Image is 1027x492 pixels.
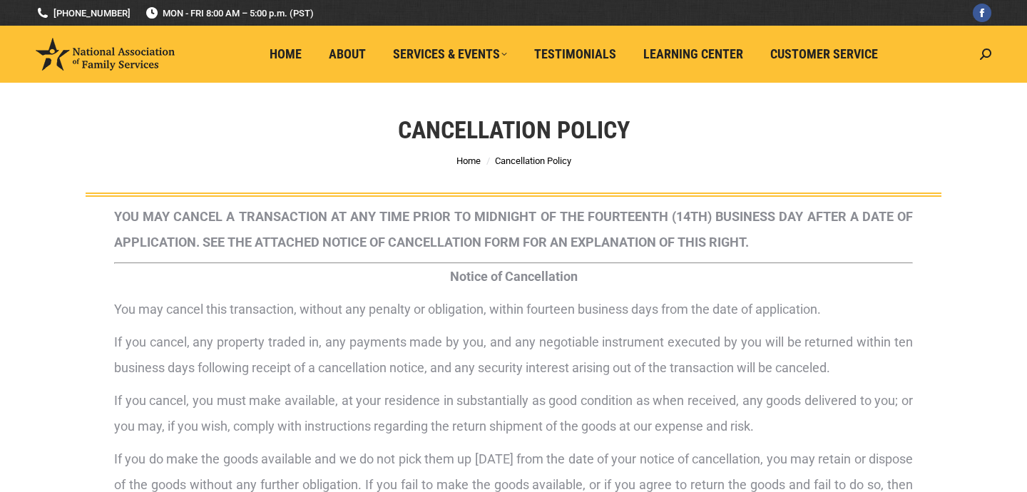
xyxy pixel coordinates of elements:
strong: YOU MAY CANCEL A TRANSACTION AT ANY TIME PRIOR TO MIDNIGHT OF THE FOURTEENTH (14 ) BUSINESS DAY A... [114,209,913,250]
img: National Association of Family Services [36,38,175,71]
span: Customer Service [770,46,878,62]
a: Learning Center [633,41,753,68]
span: Learning Center [643,46,743,62]
a: [PHONE_NUMBER] [36,6,131,20]
span: Testimonials [534,46,616,62]
span: Services & Events [393,46,507,62]
a: Home [456,155,481,166]
a: Testimonials [524,41,626,68]
a: Customer Service [760,41,888,68]
span: About [329,46,366,62]
span: TH [690,209,707,224]
a: About [319,41,376,68]
strong: Notice of Cancellation [450,269,578,284]
a: Home [260,41,312,68]
a: Facebook page opens in new window [973,4,991,22]
p: If you cancel, you must make available, at your residence in substantially as good condition as w... [114,388,913,439]
h1: Cancellation Policy [398,114,630,145]
span: Home [270,46,302,62]
span: Cancellation Policy [495,155,571,166]
span: MON - FRI 8:00 AM – 5:00 p.m. (PST) [145,6,314,20]
p: You may cancel this transaction, without any penalty or obligation, within fourteen business days... [114,297,913,322]
p: If you cancel, any property traded in, any payments made by you, and any negotiable instrument ex... [114,329,913,381]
